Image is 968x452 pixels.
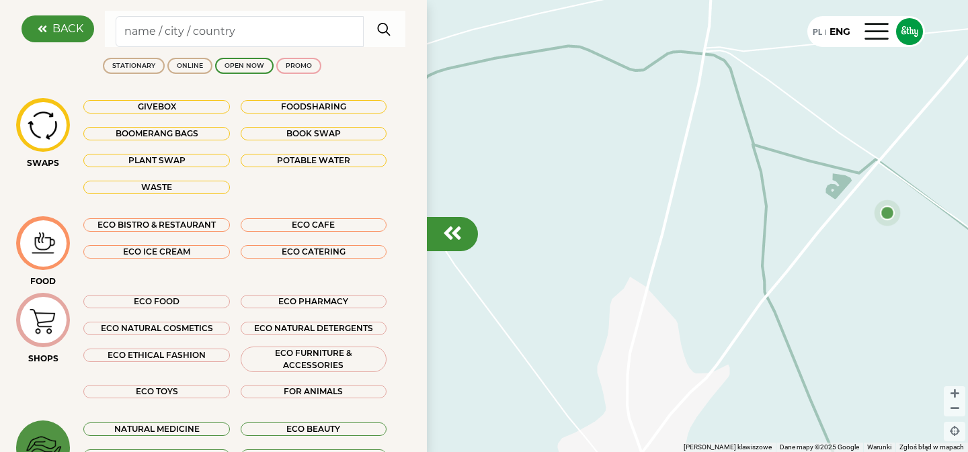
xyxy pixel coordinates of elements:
div: PL [813,24,822,39]
div: Book swap [241,127,387,140]
div: Potable water [241,154,387,167]
div: Givebox [83,100,229,114]
div: Plant swap [83,154,229,167]
span: Dane mapy ©2025 Google [780,443,859,451]
div: FOOD [16,275,70,287]
div: ECO CATERING [241,245,387,259]
div: ECO PHARMACY [241,295,387,308]
div: SWAPS [16,157,70,169]
div: ECO BEAUTY [241,422,387,436]
div: ECO ETHICAL FASHION [83,349,229,362]
div: OPEN NOW [225,61,264,71]
img: icon-image [21,227,66,260]
div: STATIONARY [112,61,155,71]
div: ONLINE [177,61,203,71]
div: ECO NATURAL DETERGENTS [241,322,387,335]
div: ECO ICE CREAM [83,245,229,259]
input: Search [116,16,364,47]
div: SHOPS [16,353,70,365]
div: ECO FOOD [83,295,229,308]
div: NATURAL MEDICINE [83,422,229,436]
img: search.svg [372,15,397,42]
img: icon-image [21,299,66,342]
div: Waste [83,181,229,194]
a: Warunki (otwiera się w nowej karcie) [867,443,891,451]
label: BACK [52,21,83,37]
div: PROMO [286,61,312,71]
div: ECO CAFE [241,218,387,232]
div: Boomerang bags [83,127,229,140]
div: ECO NATURAL COSMETICS [83,322,229,335]
div: | [822,27,830,39]
div: ENG [830,25,850,39]
button: Skróty klawiszowe [684,443,772,452]
div: ECO TOYS [83,385,229,398]
div: FOR ANIMALS [241,385,387,398]
div: Foodsharing [241,100,387,114]
div: ECO FURNITURE & ACCESSORIES [241,347,387,372]
a: Zgłoś błąd w mapach [899,443,964,451]
div: ECO BISTRO & RESTAURANT [83,218,229,232]
img: icon-image [21,105,66,144]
